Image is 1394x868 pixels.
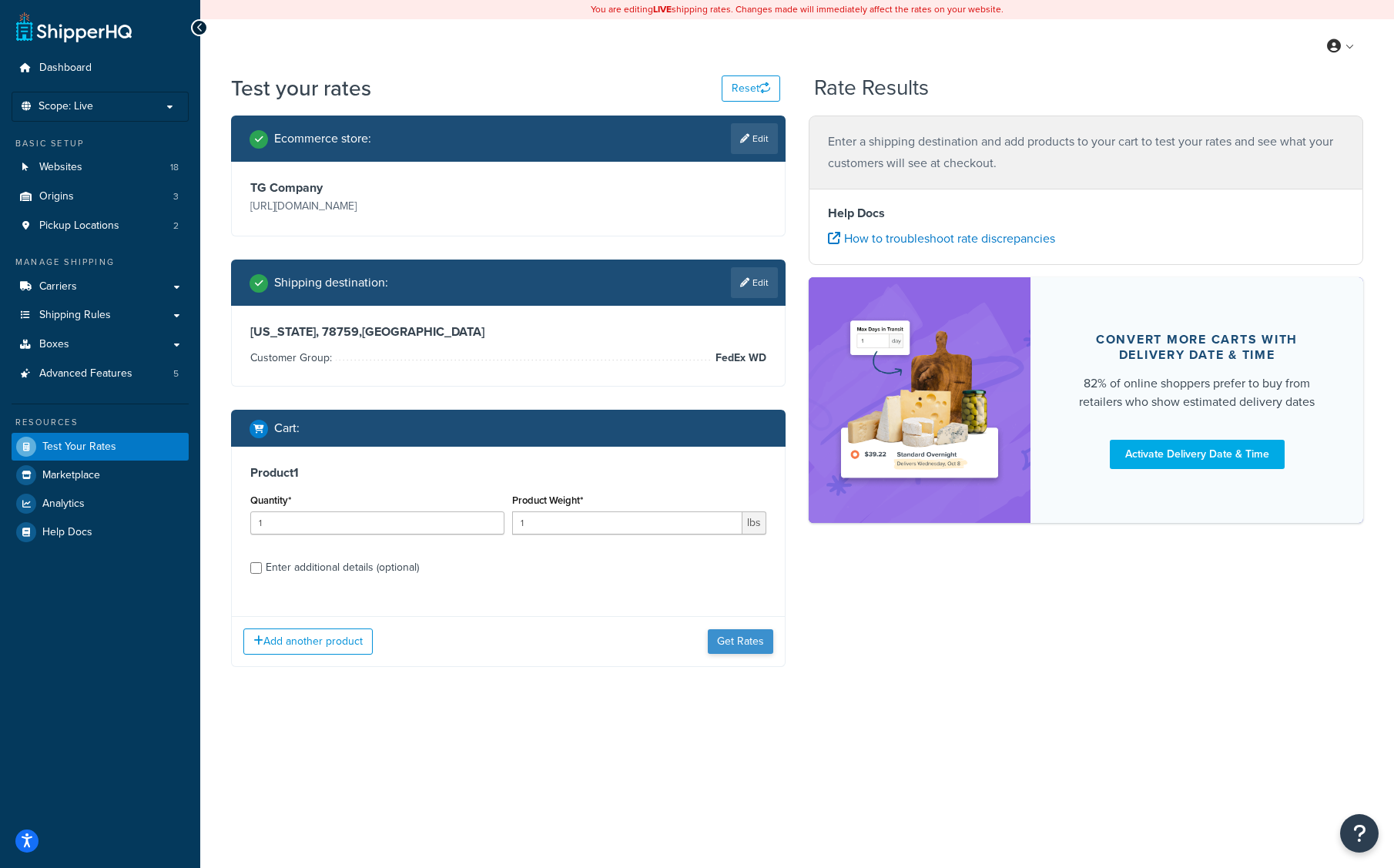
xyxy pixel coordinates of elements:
[12,137,189,150] div: Basic Setup
[731,267,778,298] a: Edit
[250,562,262,574] input: Enter additional details (optional)
[274,132,371,146] h2: Ecommerce store :
[274,276,388,290] h2: Shipping destination :
[173,220,179,233] span: 2
[832,300,1007,500] img: feature-image-ddt-36eae7f7280da8017bfb280eaccd9c446f90b1fe08728e4019434db127062ab4.png
[828,204,1344,223] h4: Help Docs
[1340,814,1379,853] button: Open Resource Center
[170,161,179,174] span: 18
[39,62,92,75] span: Dashboard
[39,338,69,351] span: Boxes
[12,301,189,330] a: Shipping Rules
[250,180,504,196] h3: TG Company
[243,628,373,655] button: Add another product
[39,100,93,113] span: Scope: Live
[42,526,92,539] span: Help Docs
[814,76,929,100] h2: Rate Results
[12,433,189,461] a: Test Your Rates
[1110,440,1285,469] a: Activate Delivery Date & Time
[12,518,189,546] a: Help Docs
[12,183,189,211] a: Origins3
[42,441,116,454] span: Test Your Rates
[266,557,419,578] div: Enter additional details (optional)
[1067,374,1326,411] div: 82% of online shoppers prefer to buy from retailers who show estimated delivery dates
[39,161,82,174] span: Websites
[12,360,189,388] li: Advanced Features
[828,230,1055,247] a: How to troubleshoot rate discrepancies
[250,350,336,366] span: Customer Group:
[12,256,189,269] div: Manage Shipping
[512,494,583,506] label: Product Weight*
[250,494,291,506] label: Quantity*
[731,123,778,154] a: Edit
[12,54,189,82] a: Dashboard
[250,511,504,535] input: 0
[39,220,119,233] span: Pickup Locations
[39,367,132,380] span: Advanced Features
[42,498,85,511] span: Analytics
[653,2,672,16] b: LIVE
[12,490,189,518] a: Analytics
[12,153,189,182] li: Websites
[12,153,189,182] a: Websites18
[250,324,766,340] h3: [US_STATE], 78759 , [GEOGRAPHIC_DATA]
[12,212,189,240] li: Pickup Locations
[231,73,371,103] h1: Test your rates
[12,212,189,240] a: Pickup Locations2
[12,461,189,489] a: Marketplace
[742,511,766,535] span: lbs
[173,367,179,380] span: 5
[722,75,780,102] button: Reset
[39,309,111,322] span: Shipping Rules
[12,416,189,429] div: Resources
[173,190,179,203] span: 3
[12,330,189,359] a: Boxes
[12,183,189,211] li: Origins
[42,469,100,482] span: Marketplace
[250,465,766,481] h3: Product 1
[828,131,1344,174] p: Enter a shipping destination and add products to your cart to test your rates and see what your c...
[512,511,742,535] input: 0.00
[274,421,300,435] h2: Cart :
[39,190,74,203] span: Origins
[250,196,504,217] p: [URL][DOMAIN_NAME]
[12,360,189,388] a: Advanced Features5
[39,280,77,293] span: Carriers
[708,629,773,654] button: Get Rates
[12,273,189,301] a: Carriers
[712,349,766,367] span: FedEx WD
[1067,332,1326,363] div: Convert more carts with delivery date & time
